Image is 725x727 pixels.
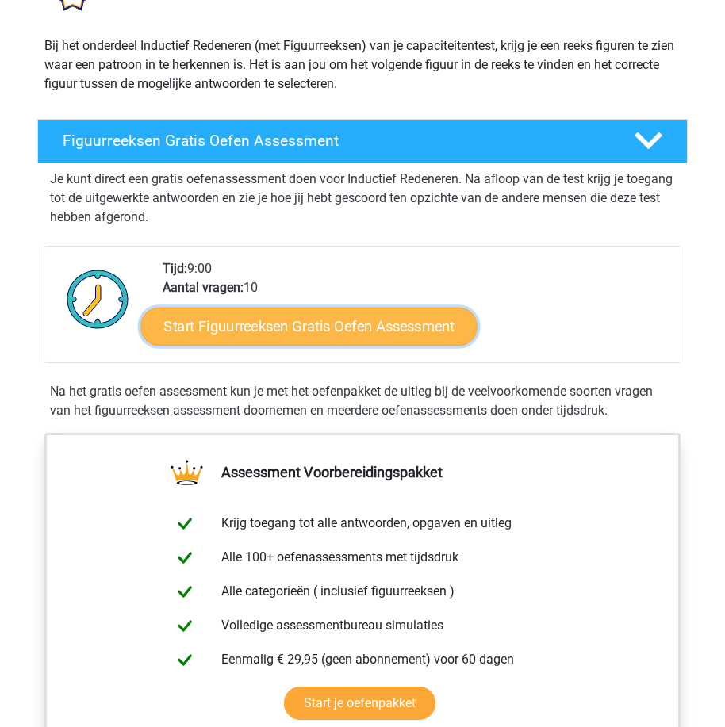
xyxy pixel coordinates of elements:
a: Figuurreeksen Gratis Oefen Assessment [31,119,694,163]
a: Start Figuurreeksen Gratis Oefen Assessment [141,308,478,346]
p: Je kunt direct een gratis oefenassessment doen voor Inductief Redeneren. Na afloop van de test kr... [50,170,675,227]
p: Bij het onderdeel Inductief Redeneren (met Figuurreeksen) van je capaciteitentest, krijg je een r... [44,36,681,94]
b: Tijd: [163,261,187,276]
a: Start je oefenpakket [284,687,435,720]
img: Klok [58,259,138,339]
div: Na het gratis oefen assessment kun je met het oefenpakket de uitleg bij de veelvoorkomende soorte... [44,382,681,420]
div: 9:00 10 [151,259,680,362]
b: Aantal vragen: [163,280,244,295]
h4: Figuurreeksen Gratis Oefen Assessment [63,132,611,150]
